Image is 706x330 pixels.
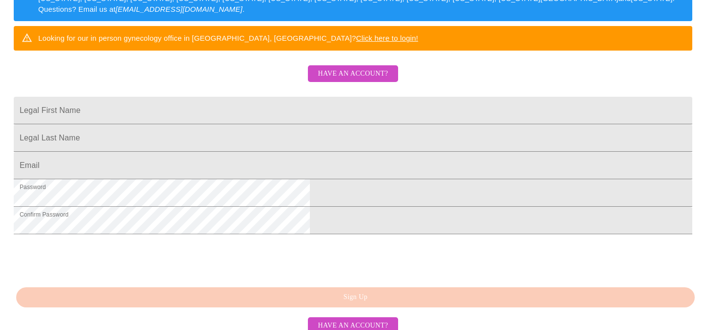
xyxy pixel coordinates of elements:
em: [EMAIL_ADDRESS][DOMAIN_NAME] [116,5,243,13]
a: Have an account? [305,321,400,329]
div: Looking for our in person gynecology office in [GEOGRAPHIC_DATA], [GEOGRAPHIC_DATA]? [38,29,418,47]
iframe: reCAPTCHA [14,239,163,277]
span: Have an account? [318,68,388,80]
button: Have an account? [308,65,398,82]
a: Click here to login! [356,34,418,42]
a: Have an account? [305,76,400,84]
